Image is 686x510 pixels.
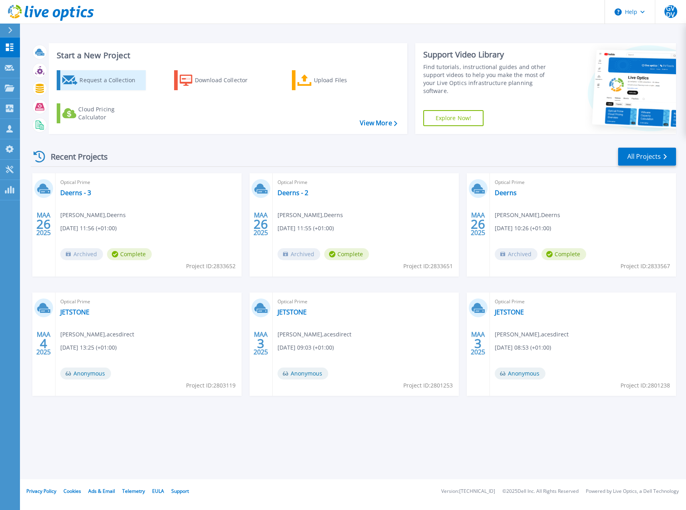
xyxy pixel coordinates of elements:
span: 26 [471,221,485,227]
span: Optical Prime [60,297,237,306]
a: Telemetry [122,488,145,494]
span: [PERSON_NAME] , acesdirect [60,330,134,339]
span: [DATE] 11:55 (+01:00) [278,224,334,233]
a: JETSTONE [495,308,524,316]
a: Cloud Pricing Calculator [57,103,146,123]
li: © 2025 Dell Inc. All Rights Reserved [502,489,579,494]
span: Anonymous [495,368,545,380]
span: Archived [60,248,103,260]
div: Recent Projects [31,147,119,166]
span: 4 [40,340,47,347]
span: 3 [474,340,482,347]
span: Project ID: 2833651 [403,262,453,271]
a: Deerns - 2 [278,189,308,197]
h3: Start a New Project [57,51,397,60]
div: MAA 2025 [253,329,268,358]
span: [DATE] 11:56 (+01:00) [60,224,117,233]
span: Project ID: 2833652 [186,262,236,271]
span: Optical Prime [278,297,454,306]
a: Support [171,488,189,494]
span: Anonymous [278,368,328,380]
span: Optical Prime [495,178,671,187]
span: [DATE] 13:25 (+01:00) [60,343,117,352]
div: Find tutorials, instructional guides and other support videos to help you make the most of your L... [423,63,555,95]
span: Optical Prime [495,297,671,306]
a: Cookies [63,488,81,494]
span: Archived [495,248,537,260]
span: [PERSON_NAME] , acesdirect [278,330,351,339]
li: Version: [TECHNICAL_ID] [441,489,495,494]
a: Deerns [495,189,517,197]
a: View More [360,119,397,127]
span: Optical Prime [278,178,454,187]
span: [PERSON_NAME] , Deerns [60,211,126,219]
a: Request a Collection [57,70,146,90]
span: [PERSON_NAME] , acesdirect [495,330,569,339]
span: Project ID: 2801238 [621,381,670,390]
li: Powered by Live Optics, a Dell Technology [586,489,679,494]
div: MAA 2025 [36,329,51,358]
a: Deerns - 3 [60,189,91,197]
a: Explore Now! [423,110,484,126]
a: JETSTONE [278,308,307,316]
div: Upload Files [314,72,378,88]
span: Archived [278,248,320,260]
span: Complete [324,248,369,260]
span: Project ID: 2801253 [403,381,453,390]
a: JETSTONE [60,308,89,316]
span: Project ID: 2803119 [186,381,236,390]
div: Request a Collection [79,72,143,88]
a: EULA [152,488,164,494]
a: Download Collector [174,70,263,90]
a: Ads & Email [88,488,115,494]
span: GVDV [664,5,677,18]
span: Optical Prime [60,178,237,187]
div: Download Collector [195,72,259,88]
span: [DATE] 09:03 (+01:00) [278,343,334,352]
span: [PERSON_NAME] , Deerns [495,211,560,219]
a: All Projects [618,148,676,166]
span: Complete [107,248,152,260]
span: 3 [257,340,264,347]
span: [PERSON_NAME] , Deerns [278,211,343,219]
a: Privacy Policy [26,488,56,494]
span: 26 [36,221,51,227]
div: MAA 2025 [470,329,486,358]
div: MAA 2025 [36,210,51,239]
span: Anonymous [60,368,111,380]
span: Complete [541,248,586,260]
a: Upload Files [292,70,381,90]
div: MAA 2025 [253,210,268,239]
div: Support Video Library [423,49,555,60]
span: 26 [254,221,268,227]
span: [DATE] 08:53 (+01:00) [495,343,551,352]
span: [DATE] 10:26 (+01:00) [495,224,551,233]
div: Cloud Pricing Calculator [78,105,142,121]
span: Project ID: 2833567 [621,262,670,271]
div: MAA 2025 [470,210,486,239]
